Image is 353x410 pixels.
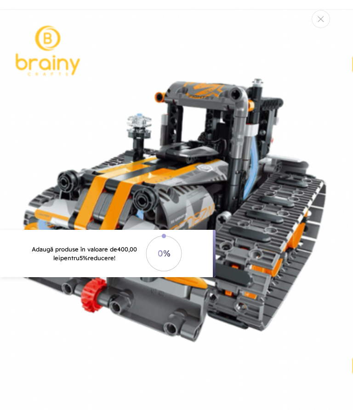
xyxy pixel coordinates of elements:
[27,245,142,262] p: Adaugă produse în valoare de pentru reducere!
[53,245,137,261] span: 400,00 lei
[312,10,330,28] button: Închideți
[158,248,171,259] text: 0%
[80,254,88,262] span: 5%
